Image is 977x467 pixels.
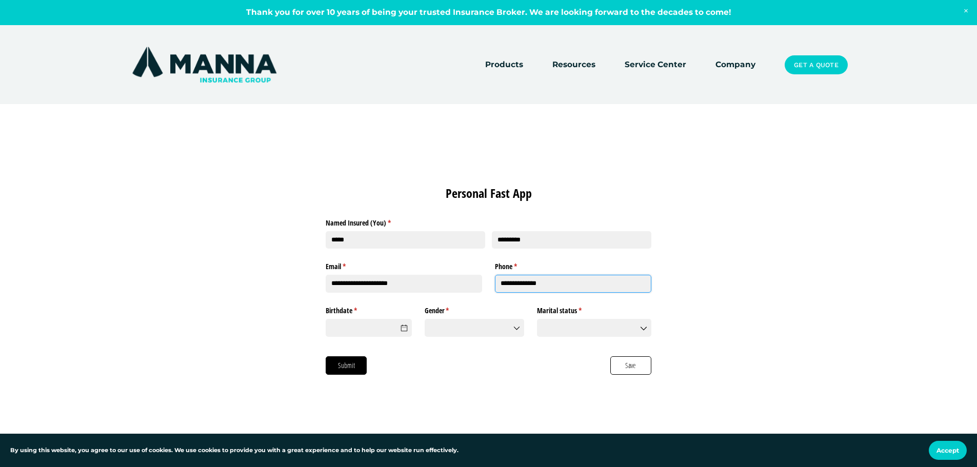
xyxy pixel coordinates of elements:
label: Phone [495,258,651,272]
span: Save [625,360,636,371]
span: Accept [936,446,959,454]
img: Manna Insurance Group [130,45,279,85]
input: Last [492,231,651,249]
button: Save [610,356,651,375]
a: folder dropdown [485,58,523,72]
label: Marital status [537,302,651,316]
h1: Personal Fast App [326,185,651,202]
input: First [326,231,485,249]
a: Service Center [625,58,686,72]
p: By using this website, you agree to our use of cookies. We use cookies to provide you with a grea... [10,446,458,455]
a: folder dropdown [552,58,595,72]
label: Email [326,258,482,272]
button: Submit [326,356,367,375]
button: Accept [929,441,967,460]
legend: Named Insured (You) [326,214,651,228]
a: Company [715,58,755,72]
a: Get a Quote [785,55,847,75]
span: Submit [337,360,355,371]
span: Products [485,58,523,71]
span: Resources [552,58,595,71]
label: Birthdate [326,302,411,316]
label: Gender [425,302,525,316]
